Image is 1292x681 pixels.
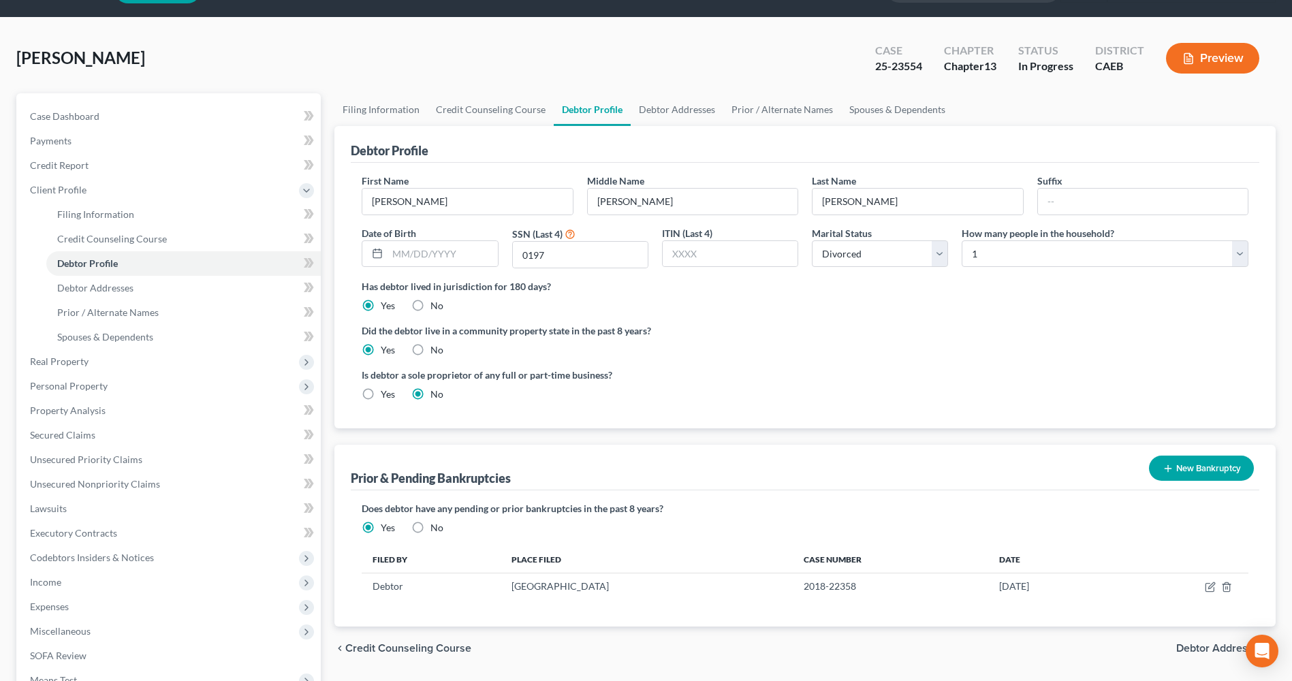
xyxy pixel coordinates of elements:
[19,521,321,545] a: Executory Contracts
[57,233,167,244] span: Credit Counseling Course
[30,355,89,367] span: Real Property
[984,59,996,72] span: 13
[430,521,443,535] label: No
[587,174,644,188] label: Middle Name
[30,380,108,392] span: Personal Property
[381,299,395,313] label: Yes
[1038,189,1248,215] input: --
[793,573,988,599] td: 2018-22358
[19,472,321,496] a: Unsecured Nonpriority Claims
[962,226,1114,240] label: How many people in the household?
[19,496,321,521] a: Lawsuits
[19,153,321,178] a: Credit Report
[812,174,856,188] label: Last Name
[841,93,954,126] a: Spouses & Dependents
[19,129,321,153] a: Payments
[1166,43,1259,74] button: Preview
[19,398,321,423] a: Property Analysis
[554,93,631,126] a: Debtor Profile
[30,576,61,588] span: Income
[362,226,416,240] label: Date of Birth
[430,299,443,313] label: No
[723,93,841,126] a: Prior / Alternate Names
[1176,643,1265,654] span: Debtor Addresses
[428,93,554,126] a: Credit Counseling Course
[430,343,443,357] label: No
[362,174,409,188] label: First Name
[46,202,321,227] a: Filing Information
[19,104,321,129] a: Case Dashboard
[57,331,153,343] span: Spouses & Dependents
[875,43,922,59] div: Case
[362,279,1248,294] label: Has debtor lived in jurisdiction for 180 days?
[30,527,117,539] span: Executory Contracts
[1018,43,1073,59] div: Status
[662,226,712,240] label: ITIN (Last 4)
[345,643,471,654] span: Credit Counseling Course
[430,387,443,401] label: No
[334,643,345,654] i: chevron_left
[388,241,497,267] input: MM/DD/YYYY
[513,242,648,268] input: XXXX
[588,189,798,215] input: M.I
[16,48,145,67] span: [PERSON_NAME]
[875,59,922,74] div: 25-23554
[663,241,798,267] input: XXXX
[1246,635,1278,667] div: Open Intercom Messenger
[381,521,395,535] label: Yes
[944,43,996,59] div: Chapter
[381,387,395,401] label: Yes
[334,643,471,654] button: chevron_left Credit Counseling Course
[988,545,1115,573] th: Date
[362,573,500,599] td: Debtor
[30,625,91,637] span: Miscellaneous
[19,644,321,668] a: SOFA Review
[362,501,1248,516] label: Does debtor have any pending or prior bankruptcies in the past 8 years?
[1095,43,1144,59] div: District
[988,573,1115,599] td: [DATE]
[362,545,500,573] th: Filed By
[30,478,160,490] span: Unsecured Nonpriority Claims
[57,257,118,269] span: Debtor Profile
[351,470,511,486] div: Prior & Pending Bankruptcies
[362,189,572,215] input: --
[1149,456,1254,481] button: New Bankruptcy
[362,323,1248,338] label: Did the debtor live in a community property state in the past 8 years?
[30,503,67,514] span: Lawsuits
[30,184,86,195] span: Client Profile
[30,650,86,661] span: SOFA Review
[19,447,321,472] a: Unsecured Priority Claims
[944,59,996,74] div: Chapter
[30,110,99,122] span: Case Dashboard
[30,601,69,612] span: Expenses
[46,276,321,300] a: Debtor Addresses
[1018,59,1073,74] div: In Progress
[362,368,798,382] label: Is debtor a sole proprietor of any full or part-time business?
[30,429,95,441] span: Secured Claims
[57,208,134,220] span: Filing Information
[19,423,321,447] a: Secured Claims
[813,189,1022,215] input: --
[30,454,142,465] span: Unsecured Priority Claims
[381,343,395,357] label: Yes
[1037,174,1062,188] label: Suffix
[46,251,321,276] a: Debtor Profile
[512,227,563,241] label: SSN (Last 4)
[334,93,428,126] a: Filing Information
[46,300,321,325] a: Prior / Alternate Names
[1095,59,1144,74] div: CAEB
[57,282,133,294] span: Debtor Addresses
[1176,643,1276,654] button: Debtor Addresses chevron_right
[501,545,793,573] th: Place Filed
[812,226,872,240] label: Marital Status
[30,159,89,171] span: Credit Report
[30,135,72,146] span: Payments
[501,573,793,599] td: [GEOGRAPHIC_DATA]
[793,545,988,573] th: Case Number
[30,552,154,563] span: Codebtors Insiders & Notices
[631,93,723,126] a: Debtor Addresses
[46,325,321,349] a: Spouses & Dependents
[46,227,321,251] a: Credit Counseling Course
[351,142,428,159] div: Debtor Profile
[57,306,159,318] span: Prior / Alternate Names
